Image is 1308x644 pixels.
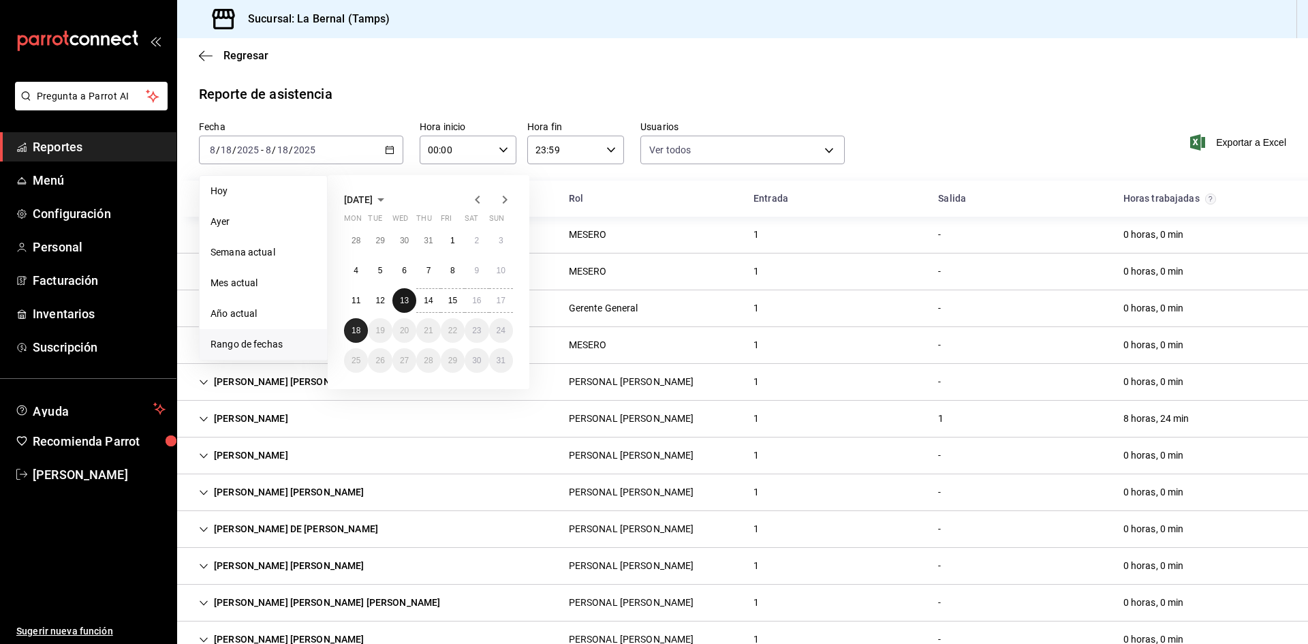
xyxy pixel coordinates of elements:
[33,271,166,290] span: Facturación
[352,296,360,305] abbr: August 11, 2025
[177,254,1308,290] div: Row
[272,144,276,155] span: /
[465,288,488,313] button: August 16, 2025
[569,559,694,573] div: PERSONAL [PERSON_NAME]
[368,318,392,343] button: August 19, 2025
[1112,296,1195,321] div: Cell
[344,348,368,373] button: August 25, 2025
[188,406,299,431] div: Cell
[1112,222,1195,247] div: Cell
[569,596,694,610] div: PERSONAL [PERSON_NAME]
[927,443,952,468] div: Cell
[927,553,952,579] div: Cell
[177,181,1308,217] div: Head
[289,144,293,155] span: /
[177,474,1308,511] div: Row
[352,326,360,335] abbr: August 18, 2025
[416,258,440,283] button: August 7, 2025
[450,266,455,275] abbr: August 8, 2025
[177,548,1308,585] div: Row
[188,443,299,468] div: Cell
[223,49,268,62] span: Regresar
[527,122,624,132] label: Hora fin
[472,356,481,365] abbr: August 30, 2025
[209,144,216,155] input: --
[211,276,316,290] span: Mes actual
[497,356,505,365] abbr: August 31, 2025
[927,480,952,505] div: Cell
[344,194,373,205] span: [DATE]
[569,448,694,463] div: PERSONAL [PERSON_NAME]
[265,144,272,155] input: --
[441,318,465,343] button: August 22, 2025
[441,214,452,228] abbr: Friday
[177,290,1308,327] div: Row
[344,191,389,208] button: [DATE]
[277,144,289,155] input: --
[1112,480,1195,505] div: Cell
[416,228,440,253] button: July 31, 2025
[1112,333,1195,358] div: Cell
[368,258,392,283] button: August 5, 2025
[375,296,384,305] abbr: August 12, 2025
[344,228,368,253] button: July 28, 2025
[344,318,368,343] button: August 18, 2025
[37,89,146,104] span: Pregunta a Parrot AI
[569,375,694,389] div: PERSONAL [PERSON_NAME]
[927,369,952,395] div: Cell
[216,144,220,155] span: /
[489,318,513,343] button: August 24, 2025
[569,412,694,426] div: PERSONAL [PERSON_NAME]
[569,228,607,242] div: MESERO
[199,84,332,104] div: Reporte de asistencia
[927,590,952,615] div: Cell
[33,305,166,323] span: Inventarios
[211,337,316,352] span: Rango de fechas
[743,406,770,431] div: Cell
[392,228,416,253] button: July 30, 2025
[558,333,618,358] div: Cell
[743,517,770,542] div: Cell
[743,296,770,321] div: Cell
[293,144,316,155] input: ----
[558,590,705,615] div: Cell
[10,99,168,113] a: Pregunta a Parrot AI
[465,348,488,373] button: August 30, 2025
[378,266,383,275] abbr: August 5, 2025
[33,401,148,417] span: Ayuda
[441,348,465,373] button: August 29, 2025
[489,228,513,253] button: August 3, 2025
[188,517,389,542] div: Cell
[569,264,607,279] div: MESERO
[33,204,166,223] span: Configuración
[177,327,1308,364] div: Row
[927,517,952,542] div: Cell
[489,288,513,313] button: August 17, 2025
[177,511,1308,548] div: Row
[558,443,705,468] div: Cell
[220,144,232,155] input: --
[211,184,316,198] span: Hoy
[558,369,705,395] div: Cell
[558,517,705,542] div: Cell
[465,228,488,253] button: August 2, 2025
[1193,134,1286,151] span: Exportar a Excel
[743,222,770,247] div: Cell
[465,318,488,343] button: August 23, 2025
[368,214,381,228] abbr: Tuesday
[743,333,770,358] div: Cell
[743,553,770,579] div: Cell
[188,369,375,395] div: Cell
[400,236,409,245] abbr: July 30, 2025
[1112,369,1195,395] div: Cell
[392,318,416,343] button: August 20, 2025
[465,214,478,228] abbr: Saturday
[211,215,316,229] span: Ayer
[188,259,299,284] div: Cell
[177,438,1308,474] div: Row
[392,348,416,373] button: August 27, 2025
[188,480,375,505] div: Cell
[472,326,481,335] abbr: August 23, 2025
[1205,194,1216,204] svg: El total de horas trabajadas por usuario es el resultado de la suma redondeada del registro de ho...
[199,49,268,62] button: Regresar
